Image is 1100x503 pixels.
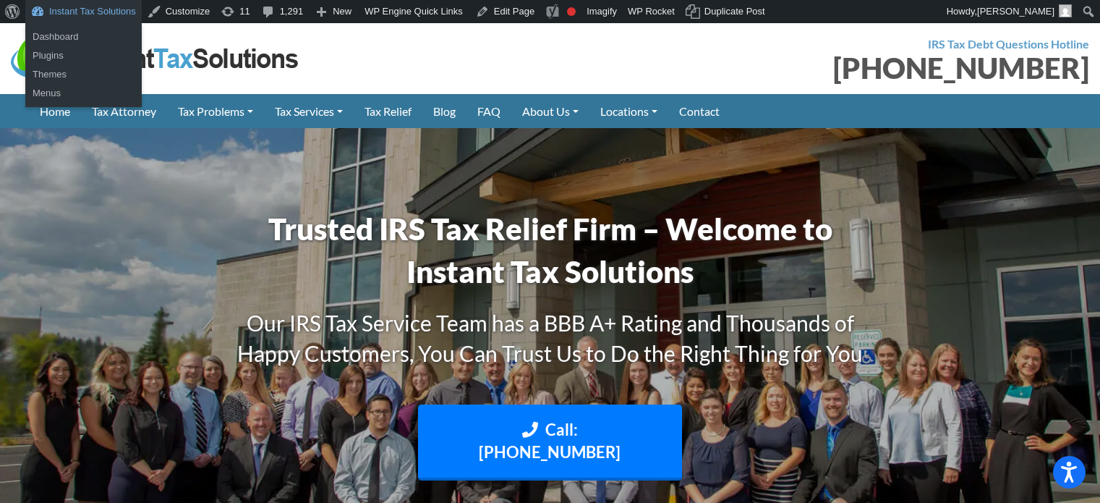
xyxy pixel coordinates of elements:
[11,34,300,83] img: Instant Tax Solutions Logo
[567,7,576,16] div: Focus keyphrase not set
[422,94,466,128] a: Blog
[25,46,142,65] a: Plugins
[418,405,683,481] a: Call: [PHONE_NUMBER]
[25,23,142,69] ul: Instant Tax Solutions
[511,94,589,128] a: About Us
[354,94,422,128] a: Tax Relief
[218,308,883,368] h3: Our IRS Tax Service Team has a BBB A+ Rating and Thousands of Happy Customers, You Can Trust Us t...
[81,94,167,128] a: Tax Attorney
[25,84,142,103] a: Menus
[25,61,142,107] ul: Instant Tax Solutions
[29,94,81,128] a: Home
[928,37,1089,51] strong: IRS Tax Debt Questions Hotline
[589,94,668,128] a: Locations
[977,6,1054,17] span: [PERSON_NAME]
[25,65,142,84] a: Themes
[218,208,883,293] h1: Trusted IRS Tax Relief Firm – Welcome to Instant Tax Solutions
[264,94,354,128] a: Tax Services
[668,94,730,128] a: Contact
[11,50,300,64] a: Instant Tax Solutions Logo
[25,28,142,46] a: Dashboard
[561,54,1090,83] div: [PHONE_NUMBER]
[466,94,511,128] a: FAQ
[167,94,264,128] a: Tax Problems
